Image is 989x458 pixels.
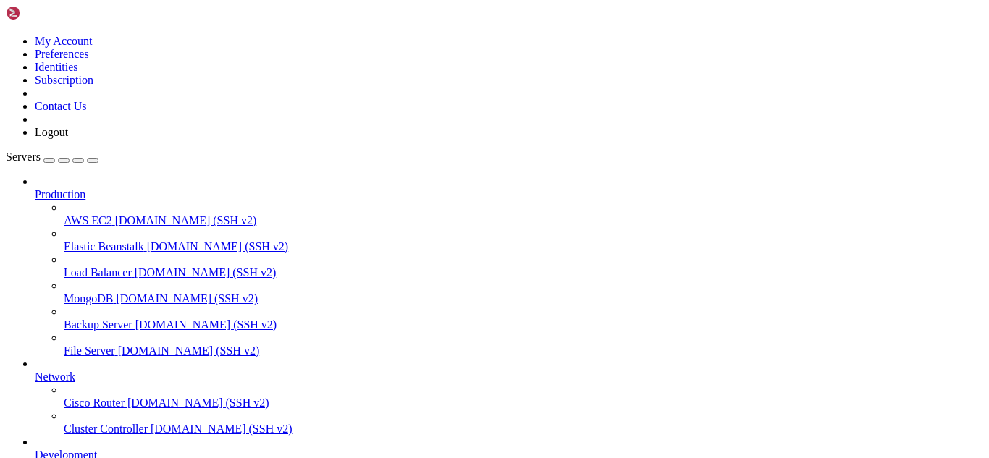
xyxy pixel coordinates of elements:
[135,318,277,331] span: [DOMAIN_NAME] (SSH v2)
[64,240,144,253] span: Elastic Beanstalk
[64,214,983,227] a: AWS EC2 [DOMAIN_NAME] (SSH v2)
[64,279,983,305] li: MongoDB [DOMAIN_NAME] (SSH v2)
[64,227,983,253] li: Elastic Beanstalk [DOMAIN_NAME] (SSH v2)
[35,48,89,60] a: Preferences
[64,305,983,331] li: Backup Server [DOMAIN_NAME] (SSH v2)
[147,240,289,253] span: [DOMAIN_NAME] (SSH v2)
[115,214,257,226] span: [DOMAIN_NAME] (SSH v2)
[35,35,93,47] a: My Account
[64,266,983,279] a: Load Balancer [DOMAIN_NAME] (SSH v2)
[64,201,983,227] li: AWS EC2 [DOMAIN_NAME] (SSH v2)
[35,175,983,357] li: Production
[64,292,983,305] a: MongoDB [DOMAIN_NAME] (SSH v2)
[64,253,983,279] li: Load Balancer [DOMAIN_NAME] (SSH v2)
[64,292,113,305] span: MongoDB
[151,423,293,435] span: [DOMAIN_NAME] (SSH v2)
[35,370,75,383] span: Network
[64,240,983,253] a: Elastic Beanstalk [DOMAIN_NAME] (SSH v2)
[35,188,983,201] a: Production
[64,318,132,331] span: Backup Server
[64,214,112,226] span: AWS EC2
[35,370,983,383] a: Network
[6,150,98,163] a: Servers
[64,410,983,436] li: Cluster Controller [DOMAIN_NAME] (SSH v2)
[64,423,983,436] a: Cluster Controller [DOMAIN_NAME] (SSH v2)
[64,344,115,357] span: File Server
[35,74,93,86] a: Subscription
[64,344,983,357] a: File Server [DOMAIN_NAME] (SSH v2)
[64,266,132,279] span: Load Balancer
[6,6,89,20] img: Shellngn
[64,331,983,357] li: File Server [DOMAIN_NAME] (SSH v2)
[64,423,148,435] span: Cluster Controller
[35,357,983,436] li: Network
[64,318,983,331] a: Backup Server [DOMAIN_NAME] (SSH v2)
[6,150,41,163] span: Servers
[35,100,87,112] a: Contact Us
[35,126,68,138] a: Logout
[64,383,983,410] li: Cisco Router [DOMAIN_NAME] (SSH v2)
[64,396,125,409] span: Cisco Router
[35,61,78,73] a: Identities
[135,266,277,279] span: [DOMAIN_NAME] (SSH v2)
[127,396,269,409] span: [DOMAIN_NAME] (SSH v2)
[64,396,983,410] a: Cisco Router [DOMAIN_NAME] (SSH v2)
[116,292,258,305] span: [DOMAIN_NAME] (SSH v2)
[35,188,85,200] span: Production
[118,344,260,357] span: [DOMAIN_NAME] (SSH v2)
